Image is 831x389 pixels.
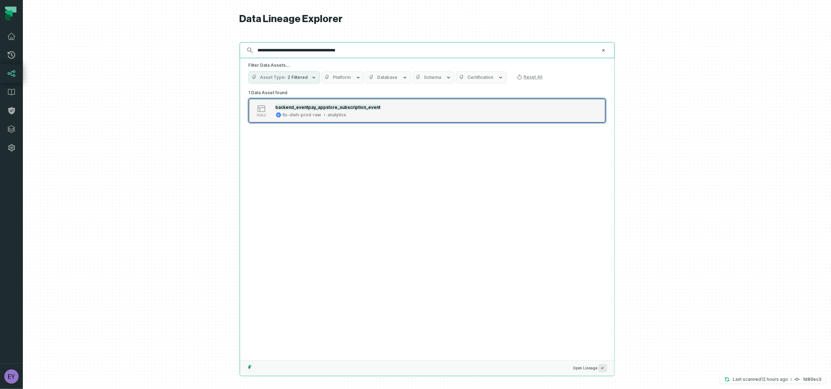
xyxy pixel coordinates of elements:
[573,364,607,372] span: Open Lineage
[468,75,494,80] span: Certification
[366,71,411,84] button: Database
[288,75,308,80] span: 2 Filtered
[321,71,364,84] button: Platform
[249,71,320,84] button: Asset Type2 Filtered
[514,71,546,83] button: Reset All
[456,71,507,84] button: Certification
[720,375,826,384] button: Last scanned[DATE] 10:18:32 AM1d80ec3
[283,112,321,118] div: ltx-dwh-prod-raw
[249,62,606,68] h5: Filter Data Assets...
[256,113,266,117] span: table
[333,75,351,80] span: Platform
[4,369,19,384] img: avatar of eyal
[761,377,788,382] relative-time: Sep 8, 2025, 10:18 AM GMT+3
[377,75,398,80] span: Database
[412,71,455,84] button: Schema
[260,75,286,80] span: Asset Type
[328,112,346,118] div: analytics
[249,88,606,132] div: 1 Data Asset found
[733,376,788,383] p: Last scanned
[240,88,614,360] div: Suggestions
[599,364,607,372] span: Press ↵ to add a new Data Asset to the graph
[803,377,821,382] h4: 1d80ec3
[276,105,381,110] mark: backend_eventpay_appstore_subscription_event
[240,13,615,25] h1: Data Lineage Explorer
[424,75,441,80] span: Schema
[600,47,607,54] button: Clear search query
[249,98,606,123] button: tableltx-dwh-prod-rawanalytics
